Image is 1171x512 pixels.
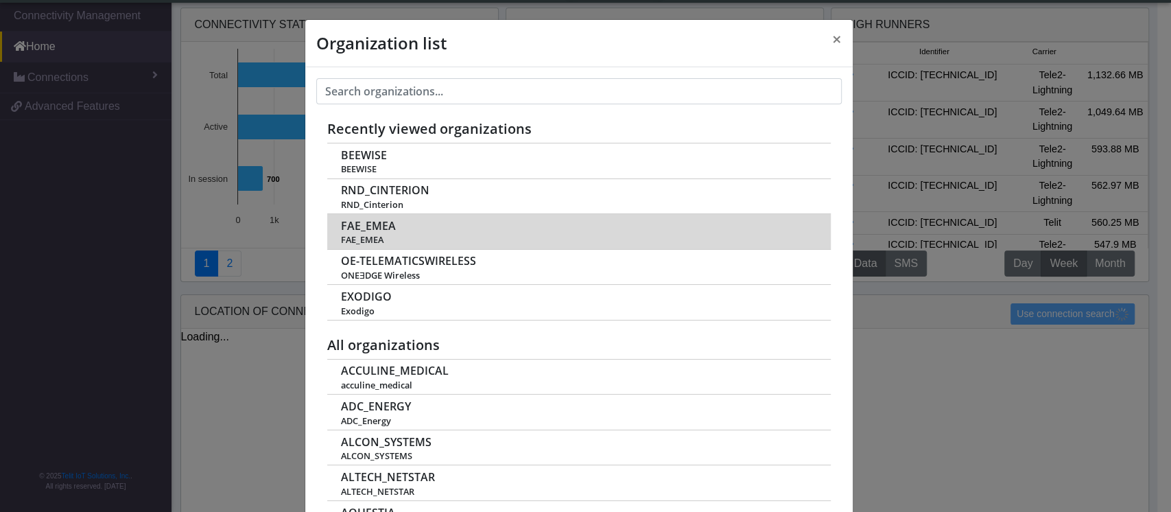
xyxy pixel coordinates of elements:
span: ADC_ENERGY [341,400,411,413]
span: ACCULINE_MEDICAL [341,364,449,377]
h5: Recently viewed organizations [327,121,831,137]
span: OE-TELEMATICSWIRELESS [341,255,476,268]
h4: Organization list [316,31,447,56]
span: ALCON_SYSTEMS [341,451,816,461]
span: × [832,27,842,50]
span: EXODIGO [341,290,392,303]
h5: All organizations [327,337,831,353]
span: RND_Cinterion [341,200,816,210]
span: ONEƎDGE Wireless [341,270,816,281]
span: BEEWISE [341,164,816,174]
span: FAE_EMEA [341,235,816,245]
span: ADC_Energy [341,416,816,426]
span: BEEWISE [341,149,387,162]
input: Search organizations... [316,78,842,104]
span: ALTECH_NETSTAR [341,487,816,497]
span: FAE_EMEA [341,220,396,233]
span: RND_CINTERION [341,184,429,197]
span: ALTECH_NETSTAR [341,471,435,484]
span: acculine_medical [341,380,816,391]
span: ALCON_SYSTEMS [341,436,431,449]
span: Exodigo [341,306,816,316]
